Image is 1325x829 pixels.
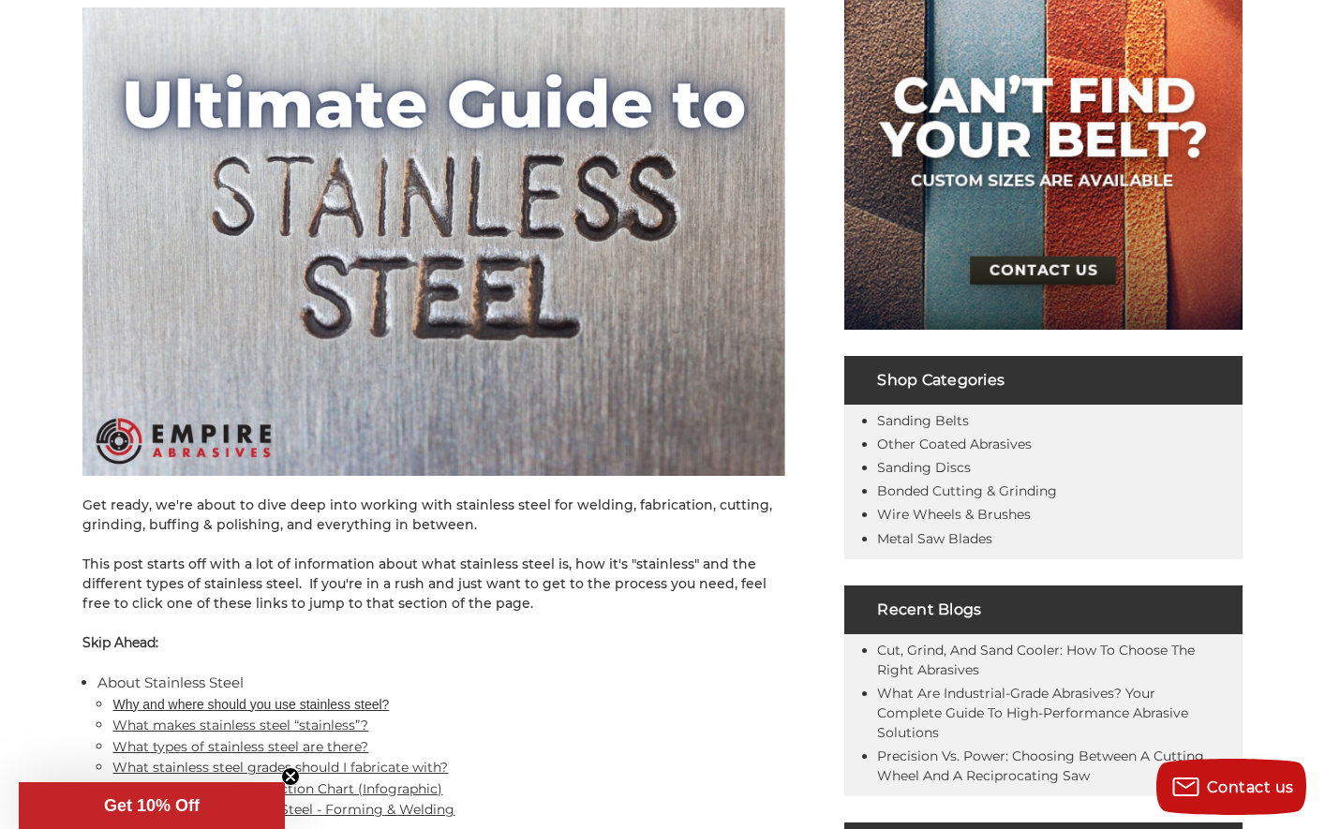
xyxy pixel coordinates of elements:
[281,767,300,786] button: Close teaser
[82,7,785,476] img: Ultimate Guide - Stainless Steel Fabrication, Grinding, and Finishing with Abrasives
[1156,759,1306,815] button: Contact us
[877,436,1032,452] a: Other Coated Abrasives
[877,685,1188,741] a: What Are Industrial-Grade Abrasives? Your Complete Guide to High-Performance Abrasive Solutions
[877,482,1057,499] a: Bonded Cutting & Grinding
[877,748,1204,784] a: Precision vs. Power: Choosing Between a Cutting Wheel and a Reciprocating Saw
[1207,778,1294,796] span: Contact us
[877,530,992,547] a: Metal Saw Blades
[877,642,1195,678] a: Cut, Grind, and Sand Cooler: How to Choose the Right Abrasives
[112,697,389,712] a: Why and where should you use stainless steel?
[112,738,368,755] a: What types of stainless steel are there?
[112,759,448,776] a: What stainless steel grades should I fabricate with?
[104,796,200,815] span: Get 10% Off
[844,356,1243,405] h4: Shop Categories
[112,780,442,797] a: Stainless Steel Grade Selection Chart (Infographic)
[97,673,785,821] li: About Stainless Steel
[877,506,1031,523] a: Wire Wheels & Brushes
[82,496,785,535] p: Get ready, we're about to dive deep into working with stainless steel for welding, fabrication, c...
[19,782,285,829] div: Get 10% OffClose teaser
[877,412,969,429] a: Sanding Belts
[844,585,1243,634] h4: Recent Blogs
[112,717,368,733] a: What makes stainless steel “stainless”?
[82,555,785,614] p: This post starts off with a lot of information about what stainless steel is, how it's "stainless...
[877,459,971,476] a: Sanding Discs
[82,634,158,651] strong: Skip Ahead:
